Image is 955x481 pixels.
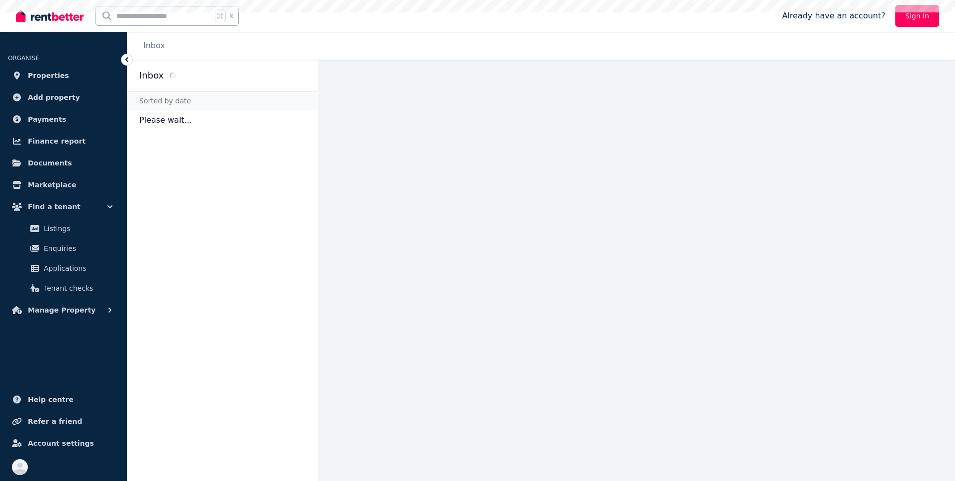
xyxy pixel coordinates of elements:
nav: Breadcrumb [127,32,177,60]
a: Payments [8,109,119,129]
img: RentBetter [16,8,84,23]
span: Account settings [28,437,94,449]
a: Enquiries [12,239,115,258]
span: Tenant checks [44,282,111,294]
span: Find a tenant [28,201,81,213]
a: Marketplace [8,175,119,195]
a: Inbox [143,41,165,50]
a: Properties [8,66,119,85]
span: Enquiries [44,242,111,254]
a: Refer a friend [8,411,119,431]
span: Finance report [28,135,86,147]
a: Help centre [8,390,119,409]
span: Refer a friend [28,415,82,427]
span: Applications [44,262,111,274]
div: Sorted by date [127,91,318,110]
span: Add property [28,91,80,103]
span: k [230,12,233,20]
span: Marketplace [28,179,76,191]
span: Properties [28,70,69,81]
a: Add property [8,87,119,107]
button: Find a tenant [8,197,119,217]
a: Documents [8,153,119,173]
span: ORGANISE [8,55,39,62]
span: Help centre [28,394,74,405]
span: Documents [28,157,72,169]
a: Applications [12,258,115,278]
span: Already have an account? [782,10,885,22]
a: Finance report [8,131,119,151]
span: Listings [44,223,111,235]
h2: Inbox [139,69,164,82]
p: Please wait... [127,110,318,130]
a: Account settings [8,433,119,453]
button: Manage Property [8,300,119,320]
a: Sign In [895,5,939,27]
a: Listings [12,219,115,239]
a: Tenant checks [12,278,115,298]
span: Payments [28,113,66,125]
span: Manage Property [28,304,95,316]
